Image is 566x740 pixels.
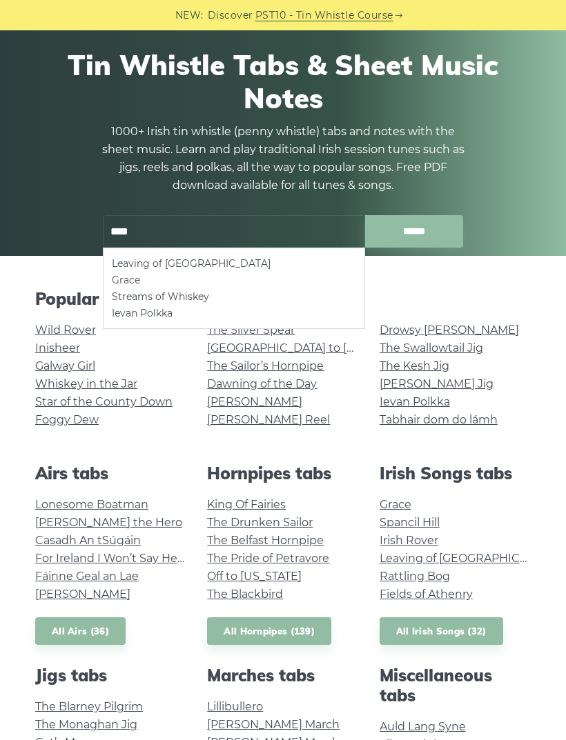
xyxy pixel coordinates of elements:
a: Dawning of the Day [207,377,317,390]
li: Leaving of [GEOGRAPHIC_DATA] [112,255,356,272]
h2: Miscellaneous tabs [380,666,531,706]
h2: Jigs tabs [35,666,186,686]
a: King Of Fairies [207,498,286,511]
a: The Silver Spear [207,323,295,337]
li: Streams of Whiskey [112,288,356,305]
a: The Blarney Pilgrim [35,700,143,713]
h2: Irish Songs tabs [380,463,531,483]
a: [PERSON_NAME] March [207,718,340,731]
a: For Ireland I Won’t Say Her Name [35,552,218,565]
span: NEW: [175,8,204,23]
a: Wild Rover [35,323,96,337]
span: Discover [208,8,253,23]
h2: Popular tin whistle songs & tunes [35,289,531,309]
a: Fields of Athenry [380,588,473,601]
a: The Monaghan Jig [35,718,137,731]
a: Lillibullero [207,700,263,713]
a: The Sailor’s Hornpipe [207,359,324,372]
h1: Tin Whistle Tabs & Sheet Music Notes [35,48,531,114]
a: [PERSON_NAME] the Hero [35,516,182,529]
h2: Hornpipes tabs [207,463,358,483]
a: PST10 - Tin Whistle Course [255,8,393,23]
a: Ievan Polkka [380,395,450,408]
a: Fáinne Geal an Lae [35,570,139,583]
a: Foggy Dew [35,413,99,426]
a: Lonesome Boatman [35,498,148,511]
a: All Hornpipes (139) [207,617,331,646]
a: Off to [US_STATE] [207,570,302,583]
li: Ievan Polkka [112,305,356,321]
a: [GEOGRAPHIC_DATA] to [GEOGRAPHIC_DATA] [207,341,462,354]
a: Tabhair dom do lámh [380,413,498,426]
p: 1000+ Irish tin whistle (penny whistle) tabs and notes with the sheet music. Learn and play tradi... [97,123,469,194]
a: Inisheer [35,341,80,354]
a: The Swallowtail Jig [380,341,483,354]
a: Galway Girl [35,359,95,372]
a: The Belfast Hornpipe [207,534,324,547]
a: The Kesh Jig [380,359,449,372]
a: All Irish Songs (32) [380,617,503,646]
a: Leaving of [GEOGRAPHIC_DATA] [380,552,558,565]
a: Star of the County Down [35,395,173,408]
h2: Marches tabs [207,666,358,686]
a: Drowsy [PERSON_NAME] [380,323,519,337]
a: Whiskey in the Jar [35,377,137,390]
a: Spancil Hill [380,516,440,529]
a: Rattling Bog [380,570,450,583]
a: [PERSON_NAME] [207,395,302,408]
a: [PERSON_NAME] [35,588,130,601]
a: The Blackbird [207,588,283,601]
a: The Pride of Petravore [207,552,329,565]
a: Auld Lang Syne [380,720,466,733]
a: All Airs (36) [35,617,126,646]
a: [PERSON_NAME] Reel [207,413,330,426]
a: Irish Rover [380,534,438,547]
h2: Airs tabs [35,463,186,483]
li: Grace [112,272,356,288]
a: The Drunken Sailor [207,516,313,529]
a: [PERSON_NAME] Jig [380,377,494,390]
a: Casadh An tSúgáin [35,534,141,547]
a: Grace [380,498,411,511]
